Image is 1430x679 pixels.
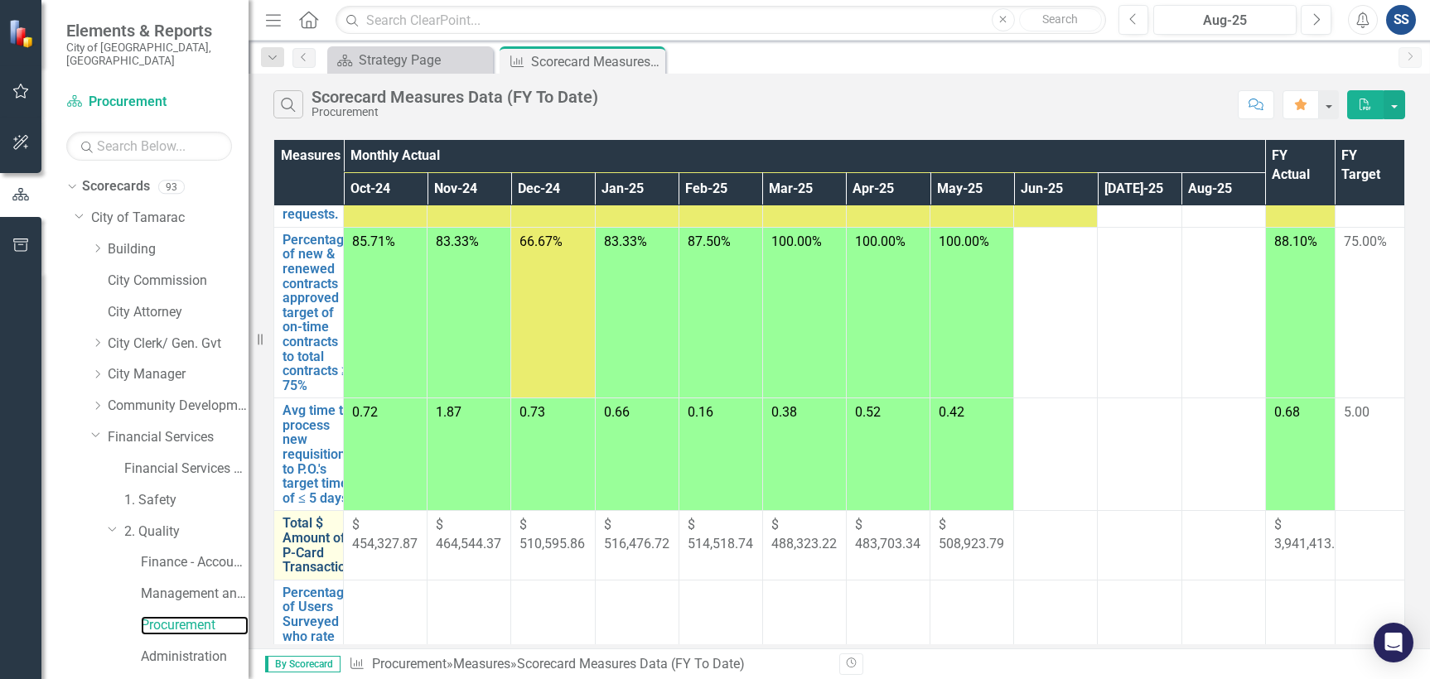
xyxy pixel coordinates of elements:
span: 83.33% [604,234,647,249]
span: 83.33% [436,234,479,249]
a: Ratio of Number of P.O./B.O transactions to total documents including check requests. [283,90,356,221]
div: Scorecard Measures Data (FY To Date) [517,656,745,672]
a: Procurement [141,616,249,635]
a: Building [108,240,249,259]
div: » » [349,655,827,674]
span: 5.00 [1344,404,1370,420]
span: 100.00% [855,234,906,249]
a: City Attorney [108,303,249,322]
a: Percentage of new & renewed contracts approved target of on-time contracts to total contracts ≥ 75% [283,233,351,393]
div: Scorecard Measures Data (FY To Date) [531,51,661,72]
img: ClearPoint Strategy [8,19,37,48]
button: Aug-25 [1153,5,1297,35]
td: Double-Click to Edit Right Click for Context Menu [274,398,344,511]
span: $ 508,923.79 [939,517,1004,551]
input: Search ClearPoint... [336,6,1105,35]
span: Elements & Reports [66,21,232,41]
td: Double-Click to Edit Right Click for Context Menu [274,227,344,398]
span: 0.52 [855,404,881,420]
a: Procurement [66,93,232,112]
input: Search Below... [66,132,232,161]
span: 0.68 [1274,404,1300,420]
span: By Scorecard [265,656,341,672]
a: Avg time to process new requisitions to P.O.'s target time of ≤ 5 days [283,403,352,505]
div: Procurement [312,106,598,118]
span: $ 454,327.87 [352,517,418,551]
a: Scorecards [82,177,150,196]
span: $ 514,518.74 [688,517,753,551]
a: Measures [453,656,510,672]
a: Administration [141,648,249,667]
span: $ 464,544.37 [436,517,501,551]
a: City Commission [108,272,249,291]
td: Double-Click to Edit Right Click for Context Menu [274,511,344,580]
span: Search [1042,12,1078,26]
span: 1.87 [436,404,461,420]
span: $ 516,476.72 [604,517,669,551]
span: 100.00% [939,234,989,249]
button: SS [1386,5,1416,35]
a: Financial Services [108,428,249,447]
a: City Manager [108,365,249,384]
a: Management and Budget [141,585,249,604]
a: Financial Services Scorecard [124,460,249,479]
span: 0.42 [939,404,964,420]
span: $ 483,703.34 [855,517,920,551]
span: $ 488,323.22 [771,517,837,551]
span: 0.72 [352,404,378,420]
span: 85.71% [352,234,395,249]
div: Open Intercom Messenger [1374,623,1413,662]
a: City Clerk/ Gen. Gvt [108,335,249,354]
a: Finance - Accounting [141,553,249,572]
span: 0.38 [771,404,797,420]
a: 1. Safety [124,491,249,510]
span: 0.73 [519,404,545,420]
a: Procurement [372,656,447,672]
small: City of [GEOGRAPHIC_DATA], [GEOGRAPHIC_DATA] [66,41,232,68]
span: 88.10% [1274,234,1317,249]
a: Total $ Amount of P-Card Transactions [283,516,360,574]
a: 2. Quality [124,522,249,542]
span: 0.66 [604,404,630,420]
div: Aug-25 [1159,11,1291,31]
span: 75.00% [1344,234,1387,249]
span: 66.67% [519,234,563,249]
span: $ 3,941,413.91 [1274,517,1350,551]
a: City of Tamarac [91,209,249,228]
a: Strategy Page [331,50,489,70]
span: 87.50% [688,234,731,249]
span: $ 510,595.86 [519,517,585,551]
button: Search [1019,8,1102,31]
div: 93 [158,180,185,194]
div: Scorecard Measures Data (FY To Date) [312,88,598,106]
div: Strategy Page [359,50,489,70]
a: Community Development [108,397,249,416]
span: 0.16 [688,404,713,420]
span: 100.00% [771,234,822,249]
